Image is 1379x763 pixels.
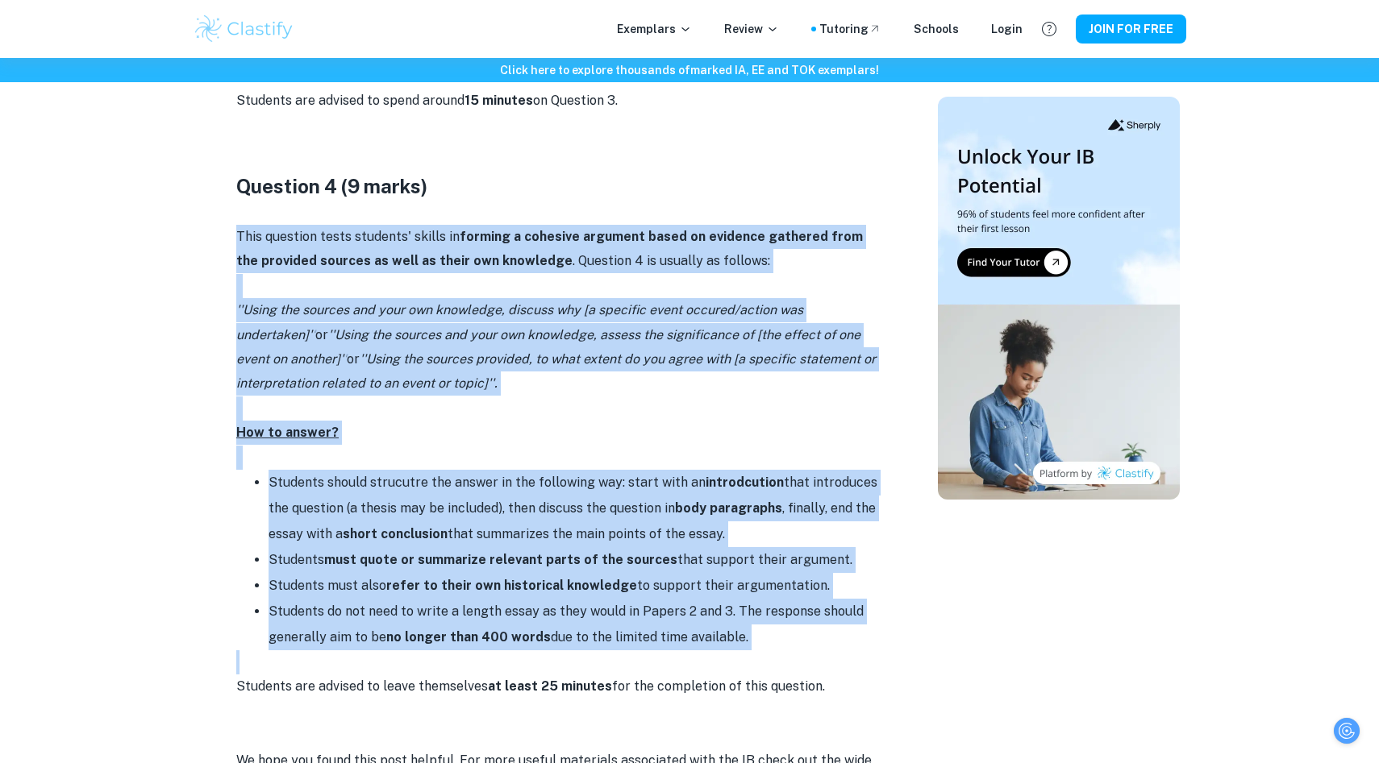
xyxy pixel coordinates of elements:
p: Review [724,20,779,38]
strong: refer to their own historical knowledge [386,578,637,593]
button: JOIN FOR FREE [1076,15,1186,44]
p: Students are advised to leave themselves for the completion of this question. [236,674,881,699]
li: Students do not need to write a length essay as they would in Papers 2 and 3. The response should... [269,599,881,650]
a: Tutoring [819,20,881,38]
p: Exemplars [617,20,692,38]
strong: body paragraphs [675,500,782,516]
img: Clastify logo [193,13,295,45]
button: Help and Feedback [1035,15,1063,43]
strong: introdcution [706,475,784,490]
strong: forming a cohesive argument based on evidence gathered from the provided sources as well as their... [236,229,863,268]
strong: at least 25 minutes [488,678,612,694]
li: Students that support their argument. [269,547,881,573]
p: Students are advised to spend around on Question 3. [236,89,881,113]
u: How to answer? [236,425,339,440]
i: ''Using the sources and your own knowledge, assess the significance of [the effect of one event o... [236,327,860,367]
h6: Click here to explore thousands of marked IA, EE and TOK exemplars ! [3,61,1376,79]
li: Students should strucutre the answer in the following way: start with an that introduces the ques... [269,470,881,547]
p: This question tests students' skills in . Question 4 is usually as follows: [236,225,881,274]
li: Students must also to support their argumentation. [269,573,881,599]
a: Schools [914,20,959,38]
strong: must quote or summarize relevant parts of the sources [324,552,677,567]
strong: 15 minutes [465,93,533,108]
i: ''Using the sources provided, to what extent do you agree with [a specific statement or interpret... [236,351,876,391]
a: Login [991,20,1023,38]
img: Thumbnail [938,97,1180,500]
h3: Question 4 (9 marks) [236,172,881,201]
strong: short conclusion [343,526,448,541]
i: ''Using the sources and your own knowledge, discuss why [a specific event occured/action was unde... [236,302,803,342]
strong: no longer than 400 words [386,629,551,645]
p: or or [236,298,881,396]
